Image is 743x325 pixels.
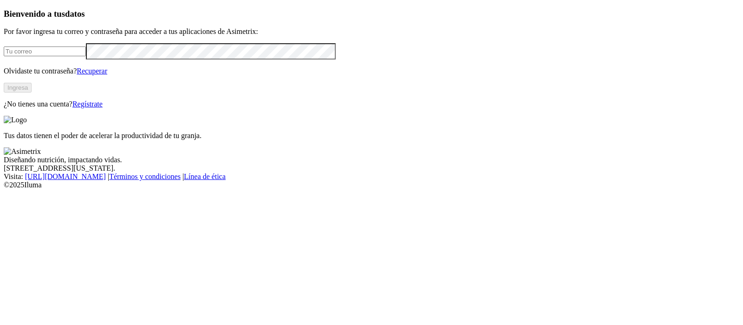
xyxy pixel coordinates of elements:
p: Tus datos tienen el poder de acelerar la productividad de tu granja. [4,132,739,140]
p: Olvidaste tu contraseña? [4,67,739,75]
button: Ingresa [4,83,32,93]
span: datos [65,9,85,19]
a: Términos y condiciones [109,172,181,180]
div: Diseñando nutrición, impactando vidas. [4,156,739,164]
div: [STREET_ADDRESS][US_STATE]. [4,164,739,172]
img: Asimetrix [4,147,41,156]
a: Recuperar [77,67,107,75]
a: Línea de ética [184,172,226,180]
h3: Bienvenido a tus [4,9,739,19]
input: Tu correo [4,46,86,56]
p: Por favor ingresa tu correo y contraseña para acceder a tus aplicaciones de Asimetrix: [4,27,739,36]
div: Visita : | | [4,172,739,181]
div: © 2025 Iluma [4,181,739,189]
a: [URL][DOMAIN_NAME] [25,172,106,180]
a: Regístrate [72,100,103,108]
p: ¿No tienes una cuenta? [4,100,739,108]
img: Logo [4,116,27,124]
